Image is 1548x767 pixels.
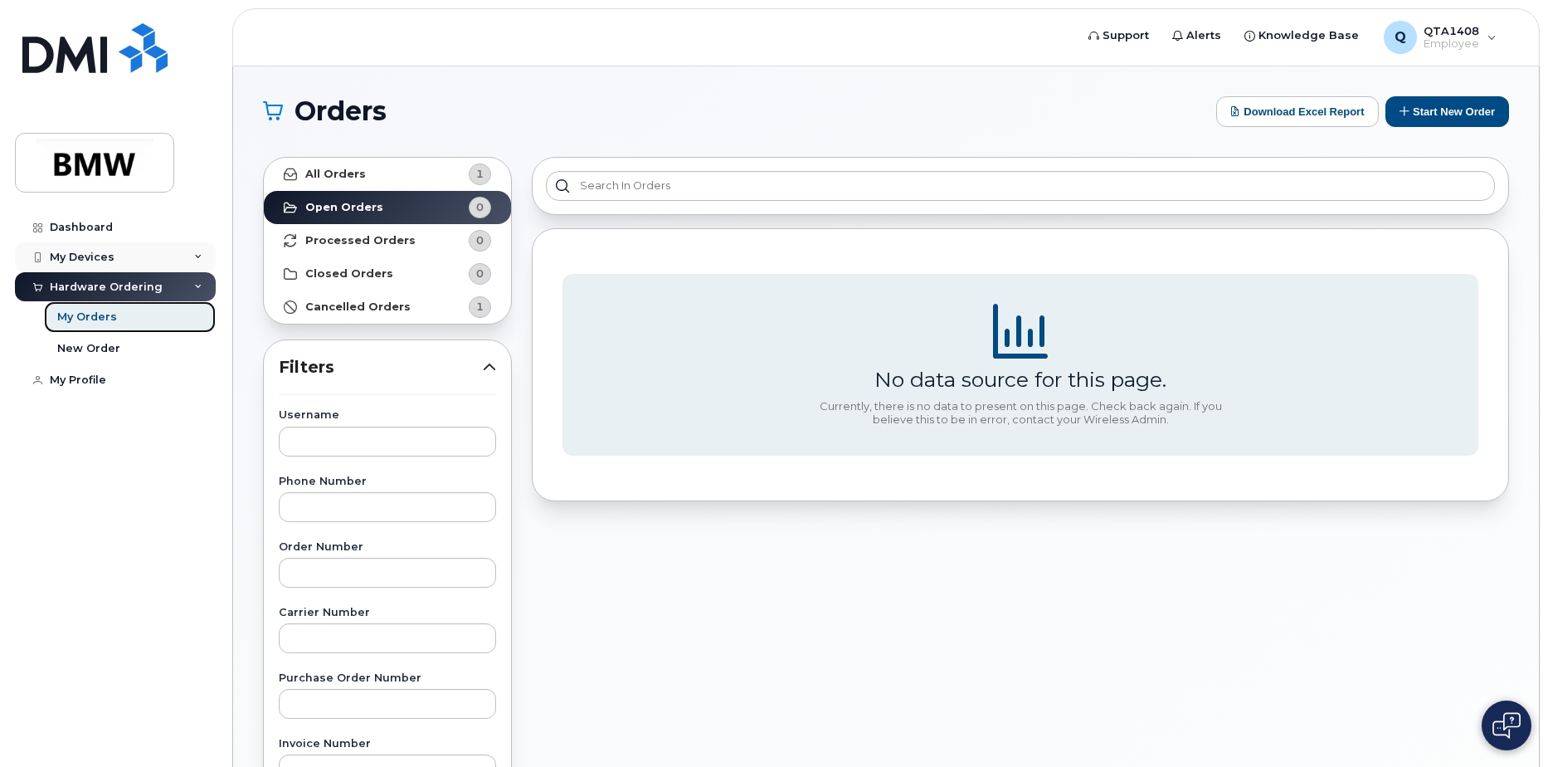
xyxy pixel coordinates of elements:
span: 1 [476,299,484,315]
strong: All Orders [305,168,366,181]
img: Open chat [1492,712,1521,739]
label: Username [279,410,496,421]
span: Orders [295,99,387,124]
strong: Open Orders [305,201,383,214]
label: Invoice Number [279,739,496,750]
span: 0 [476,266,484,281]
button: Download Excel Report [1216,96,1379,127]
span: 0 [476,199,484,215]
label: Order Number [279,542,496,553]
a: Processed Orders0 [264,224,511,257]
span: Filters [279,355,483,379]
strong: Processed Orders [305,234,416,247]
label: Purchase Order Number [279,673,496,684]
a: All Orders1 [264,158,511,191]
span: 1 [476,166,484,182]
div: No data source for this page. [874,367,1166,392]
a: Cancelled Orders1 [264,291,511,324]
input: Search in orders [546,171,1495,201]
div: Currently, there is no data to present on this page. Check back again. If you believe this to be ... [813,400,1228,426]
strong: Closed Orders [305,267,393,281]
a: Open Orders0 [264,191,511,224]
label: Phone Number [279,476,496,487]
a: Closed Orders0 [264,257,511,291]
strong: Cancelled Orders [305,300,411,314]
button: Start New Order [1385,96,1509,127]
label: Carrier Number [279,608,496,618]
span: 0 [476,232,484,248]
